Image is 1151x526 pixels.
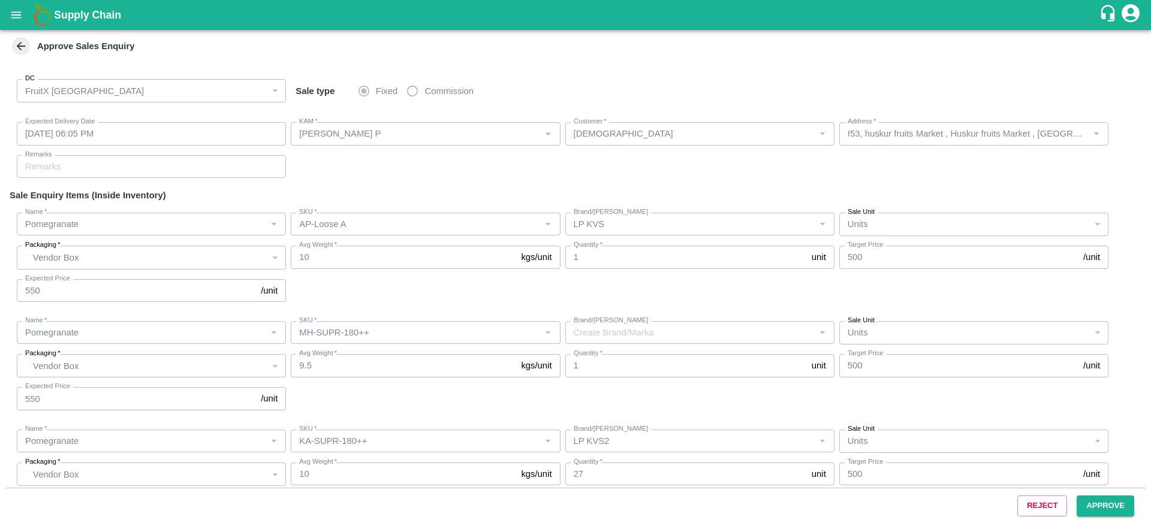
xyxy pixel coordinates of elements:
p: /unit [1083,250,1100,264]
p: /unit [1083,359,1100,372]
input: SKU [294,433,537,449]
label: Address [848,117,876,126]
label: Expected Price [25,274,70,283]
p: Vendor Box [33,468,267,481]
input: Create Brand/Marka [569,216,811,232]
label: KAM [299,117,318,126]
span: Fixed [376,84,397,98]
p: /unit [261,284,278,297]
input: Address [843,126,1085,141]
span: Sale type [291,86,339,96]
div: account of current user [1120,2,1141,28]
label: DC [25,74,35,83]
label: Quantity [574,457,602,467]
label: Customer [574,117,607,126]
label: Packaging [25,240,61,250]
label: SKU [299,424,317,434]
button: open drawer [2,1,30,29]
input: KAM [294,126,537,141]
input: Create Brand/Marka [569,433,811,449]
label: Target Price [848,457,883,467]
input: 0.0 [291,462,516,485]
label: Packaging [25,349,61,358]
label: Sale Unit [848,207,875,217]
label: Expected Delivery Date [25,117,95,126]
p: kgs/unit [521,250,552,264]
p: kgs/unit [521,467,552,480]
strong: Approve Sales Enquiry [37,41,135,51]
p: Vendor Box [33,251,267,264]
input: 0.0 [291,354,516,377]
img: logo [30,3,54,27]
button: Reject [1017,495,1067,516]
label: Brand/[PERSON_NAME] [574,207,648,217]
p: FruitX [GEOGRAPHIC_DATA] [25,84,144,98]
label: Quantity [574,240,602,250]
input: Choose date, selected date is Aug 26, 2025 [17,122,278,145]
label: Name [25,207,47,217]
input: Select KAM & enter 3 characters [569,126,811,141]
b: Supply Chain [54,9,121,21]
input: Remarks [17,155,286,178]
input: Name [20,325,263,340]
p: Units [848,217,868,231]
label: Packaging [25,457,61,467]
label: Sale Unit [848,424,875,434]
input: SKU [294,325,537,340]
p: Units [848,434,868,448]
input: Name [20,216,263,232]
label: Target Price [848,240,883,250]
input: SKU [294,216,537,232]
strong: Sale Enquiry Items (Inside Inventory) [10,191,166,200]
p: Units [848,326,868,339]
p: kgs/unit [521,359,552,372]
div: customer-support [1099,4,1120,26]
button: Approve [1077,495,1134,516]
label: Remarks [25,150,52,159]
input: 0.0 [565,462,807,485]
input: Name [20,433,263,449]
label: Name [25,316,47,325]
label: Brand/[PERSON_NAME] [574,316,648,325]
p: unit [812,359,826,372]
p: unit [812,467,826,480]
a: Supply Chain [54,7,1099,23]
label: Expected Price [25,382,70,391]
input: 0.0 [565,246,807,268]
input: 0.0 [565,354,807,377]
input: 0.0 [291,246,516,268]
span: Commission [424,84,474,98]
input: Create Brand/Marka [569,325,811,340]
label: Avg Weight [299,457,337,467]
label: Avg Weight [299,240,337,250]
p: /unit [261,392,278,405]
label: Target Price [848,349,883,358]
p: /unit [1083,467,1100,480]
p: unit [812,250,826,264]
label: Avg Weight [299,349,337,358]
label: SKU [299,316,317,325]
p: Vendor Box [33,359,267,373]
label: Sale Unit [848,316,875,325]
label: Name [25,424,47,434]
label: Brand/[PERSON_NAME] [574,424,648,434]
label: SKU [299,207,317,217]
label: Quantity [574,349,602,358]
